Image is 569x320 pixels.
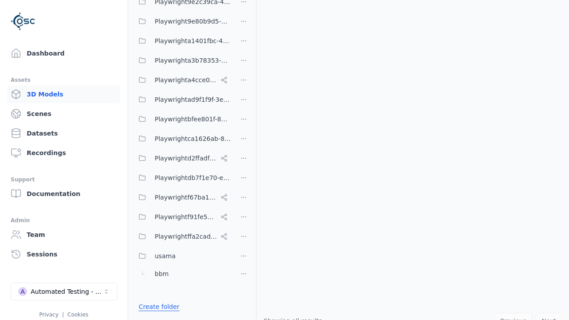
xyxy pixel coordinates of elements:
span: | [62,312,64,318]
a: Dashboard [7,44,120,62]
a: Cookies [68,312,88,318]
span: Playwrightf67ba199-386a-42d1-aebc-3b37e79c7296 [155,192,217,203]
span: Playwrightffa2cad8-0214-4c2f-a758-8e9593c5a37e [155,231,217,242]
span: Playwrightd2ffadf0-c973-454c-8fcf-dadaeffcb802 [155,153,217,164]
div: Assets [11,75,117,85]
span: Playwrightbfee801f-8be1-42a6-b774-94c49e43b650 [155,114,231,124]
span: Playwrightdb7f1e70-e54d-4da7-b38d-464ac70cc2ba [155,172,231,183]
span: Playwrightca1626ab-8cec-4ddc-b85a-2f9392fe08d1 [155,133,231,144]
a: Team [7,226,120,244]
button: Playwrightdb7f1e70-e54d-4da7-b38d-464ac70cc2ba [133,169,231,187]
button: usama [133,247,231,265]
img: Logo [11,9,36,34]
a: 3D Models [7,85,120,103]
span: Playwrightf91fe523-dd75-44f3-a953-451f6070cb42 [155,212,217,222]
span: usama [155,251,176,261]
a: Scenes [7,105,120,123]
span: Playwrighta3b78353-5999-46c5-9eab-70007203469a [155,55,231,66]
button: Playwrighta1401fbc-43d7-48dd-a309-be935d99d708 [133,32,231,50]
a: Documentation [7,185,120,203]
button: Playwrightad9f1f9f-3e6a-4231-8f19-c506bf64a382 [133,91,231,108]
span: Playwright9e80b9d5-ab0b-4e8f-a3de-da46b25b8298 [155,16,231,27]
button: Playwrighta3b78353-5999-46c5-9eab-70007203469a [133,52,231,69]
button: Playwrightf67ba199-386a-42d1-aebc-3b37e79c7296 [133,188,231,206]
span: Playwrighta4cce06a-a8e6-4c0d-bfc1-93e8d78d750a [155,75,217,85]
a: Create folder [139,302,180,311]
button: bbm [133,265,231,283]
div: Automated Testing - Playwright [31,287,103,296]
button: Playwrightffa2cad8-0214-4c2f-a758-8e9593c5a37e [133,228,231,245]
a: Sessions [7,245,120,263]
a: Datasets [7,124,120,142]
div: Support [11,174,117,185]
div: Admin [11,215,117,226]
span: Playwrightad9f1f9f-3e6a-4231-8f19-c506bf64a382 [155,94,231,105]
button: Playwrightd2ffadf0-c973-454c-8fcf-dadaeffcb802 [133,149,231,167]
button: Select a workspace [11,283,117,300]
button: Create folder [133,299,185,315]
button: Playwright9e80b9d5-ab0b-4e8f-a3de-da46b25b8298 [133,12,231,30]
div: A [18,287,27,296]
button: Playwrightbfee801f-8be1-42a6-b774-94c49e43b650 [133,110,231,128]
button: Playwrightca1626ab-8cec-4ddc-b85a-2f9392fe08d1 [133,130,231,148]
a: Recordings [7,144,120,162]
a: Privacy [39,312,58,318]
span: bbm [155,268,168,279]
button: Playwrighta4cce06a-a8e6-4c0d-bfc1-93e8d78d750a [133,71,231,89]
button: Playwrightf91fe523-dd75-44f3-a953-451f6070cb42 [133,208,231,226]
span: Playwrighta1401fbc-43d7-48dd-a309-be935d99d708 [155,36,231,46]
